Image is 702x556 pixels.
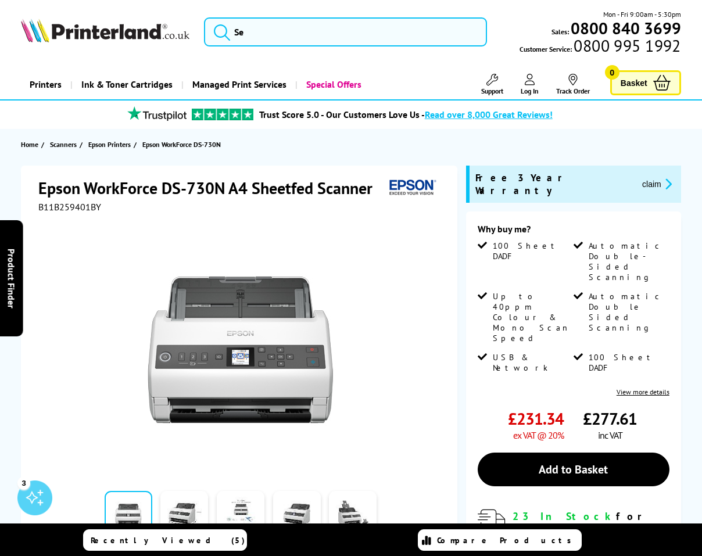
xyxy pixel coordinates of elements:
div: 3 [17,476,30,489]
span: Product Finder [6,248,17,308]
a: Track Order [556,74,590,95]
h1: Epson WorkForce DS-730N A4 Sheetfed Scanner [38,177,384,199]
a: Printerland Logo [21,19,189,45]
span: Sales: [551,26,569,37]
a: 0800 840 3699 [569,23,681,34]
img: Epson [385,177,438,199]
span: B11B259401BY [38,201,101,213]
span: Automatic Double Sided Scanning [589,291,668,333]
b: 0800 840 3699 [571,17,681,39]
span: 100 Sheet DADF [493,241,572,261]
span: Read over 8,000 Great Reviews! [425,109,553,120]
span: Epson WorkForce DS-730N [142,138,221,150]
input: Se [204,17,487,46]
a: Ink & Toner Cartridges [70,70,181,99]
a: Managed Print Services [181,70,295,99]
span: 0800 995 1992 [572,40,680,51]
a: Special Offers [295,70,370,99]
span: 100 Sheet DADF [589,352,668,373]
span: Epson Printers [88,138,131,150]
span: £231.34 [508,408,564,429]
span: Up to 40ppm Colour & Mono Scan Speed [493,291,572,343]
span: ex VAT @ 20% [513,429,564,441]
a: Trust Score 5.0 - Our Customers Love Us -Read over 8,000 Great Reviews! [259,109,553,120]
a: Support [481,74,503,95]
span: inc VAT [598,429,622,441]
span: Basket [621,75,647,91]
a: Compare Products [418,529,582,551]
span: Scanners [50,138,77,150]
img: trustpilot rating [192,109,253,120]
span: Home [21,138,38,150]
a: Basket 0 [610,70,681,95]
div: Why buy me? [478,223,669,241]
a: Log In [521,74,539,95]
span: Mon - Fri 9:00am - 5:30pm [603,9,681,20]
a: Add to Basket [478,453,669,486]
span: 0 [605,65,619,80]
a: Recently Viewed (5) [83,529,247,551]
span: Recently Viewed (5) [91,535,245,546]
span: Customer Service: [520,40,680,55]
img: Epson WorkForce DS-730N [127,236,354,464]
span: Compare Products [437,535,578,546]
span: Free 3 Year Warranty [475,171,633,197]
span: 23 In Stock [513,510,616,523]
span: Automatic Double-Sided Scanning [589,241,668,282]
a: View more details [617,388,669,396]
a: Home [21,138,41,150]
img: trustpilot rating [122,106,192,121]
span: USB & Network [493,352,572,373]
button: promo-description [639,177,675,191]
img: Printerland Logo [21,19,189,42]
a: Epson WorkForce DS-730N [142,138,224,150]
a: Scanners [50,138,80,150]
div: for FREE Next Day Delivery [513,510,669,550]
span: Support [481,87,503,95]
span: £277.61 [583,408,637,429]
a: Epson Printers [88,138,134,150]
span: Log In [521,87,539,95]
span: Ink & Toner Cartridges [81,70,173,99]
a: Printers [21,70,70,99]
